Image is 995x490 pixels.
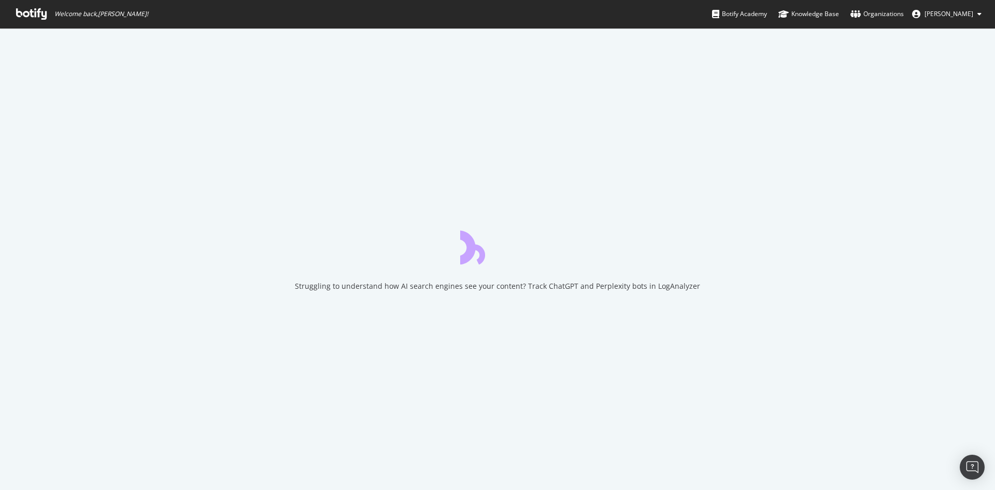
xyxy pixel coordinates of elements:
[295,281,700,291] div: Struggling to understand how AI search engines see your content? Track ChatGPT and Perplexity bot...
[460,227,535,264] div: animation
[850,9,904,19] div: Organizations
[925,9,973,18] span: Greg Thibault
[778,9,839,19] div: Knowledge Base
[54,10,148,18] span: Welcome back, [PERSON_NAME] !
[960,455,985,480] div: Open Intercom Messenger
[904,6,990,22] button: [PERSON_NAME]
[712,9,767,19] div: Botify Academy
